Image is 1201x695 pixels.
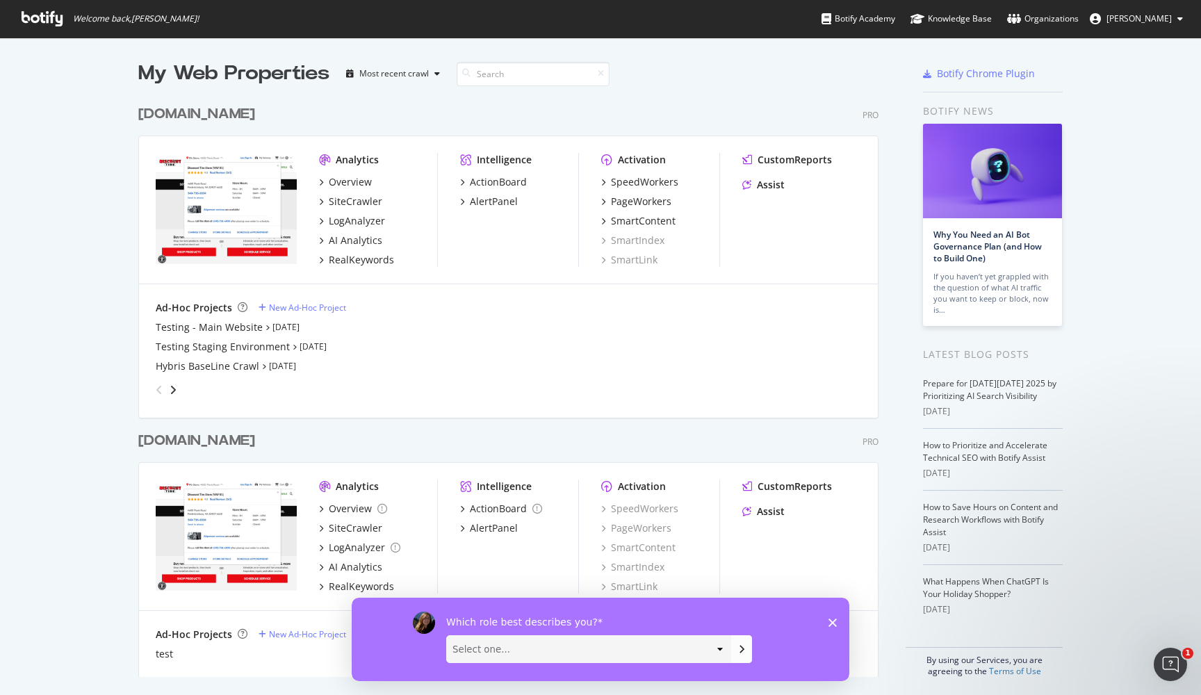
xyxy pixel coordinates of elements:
h2: Education [28,414,250,429]
a: SmartLink [601,253,657,267]
div: Configuring Push to Bing [20,338,258,363]
a: RealKeywords [319,580,394,594]
div: PageWorkers [601,521,671,535]
div: Most recent crawl [359,69,429,78]
span: Help [220,468,243,478]
div: Filtering Log Data [28,318,233,332]
div: [DATE] [923,603,1063,616]
div: Filtering Log Data [20,312,258,338]
button: Most recent crawl [341,63,446,85]
a: [DATE] [300,341,327,352]
img: Profile image for Jessica [175,22,203,50]
a: SpeedWorkers [601,502,678,516]
span: Messages [115,468,163,478]
img: Profile image for Renaud [149,22,177,50]
a: ActionBoard [460,175,527,189]
div: AlertPanel [470,195,518,208]
div: [DOMAIN_NAME] [138,104,255,124]
a: AI Analytics [319,560,382,574]
div: By using our Services, you are agreeing to the [906,647,1063,677]
div: Overview [329,502,372,516]
div: Analytics [336,153,379,167]
button: Search for help [20,253,258,281]
div: Botify news [923,104,1063,119]
div: CustomReports [758,480,832,493]
div: Intelligence [477,153,532,167]
a: AI Analytics [319,234,382,247]
div: If you haven’t yet grappled with the question of what AI traffic you want to keep or block, now is… [933,271,1052,316]
a: [DATE] [269,360,296,372]
a: CustomReports [742,153,832,167]
div: AI Analytics [329,234,382,247]
a: How to Save Hours on Content and Research Workflows with Botify Assist [923,501,1058,538]
input: Search [457,62,610,86]
a: AlertPanel [460,195,518,208]
div: My Web Properties [138,60,329,88]
span: 1 [1182,648,1193,659]
div: Ad-Hoc Projects [156,628,232,641]
div: Configuring Push to Bing [28,343,233,358]
a: Overview [319,502,387,516]
div: angle-left [150,379,168,401]
iframe: Survey by Laura from Botify [352,598,849,681]
div: SmartIndex Overview [28,292,233,306]
a: What Happens When ChatGPT Is Your Holiday Shopper? [923,575,1049,600]
a: PageWorkers [601,195,671,208]
button: Help [186,434,278,489]
div: Classifying Pages by Purpose [20,363,258,389]
a: SiteCrawler [319,521,382,535]
a: SmartContent [601,541,676,555]
div: Ad-Hoc Projects [156,301,232,315]
div: ActionBoard [470,175,527,189]
a: [DATE] [272,321,300,333]
div: Ask a questionAI Agent and team can help [14,187,264,240]
div: AI Analytics [329,560,382,574]
a: Testing - Main Website [156,320,263,334]
span: Welcome back, [PERSON_NAME] ! [73,13,199,24]
div: Analytics [336,480,379,493]
div: Pro [863,109,879,121]
span: Sammy Serwa [1106,13,1172,24]
div: Assist [757,505,785,518]
a: ActionBoard [460,502,542,516]
a: AlertPanel [460,521,518,535]
div: Ask a question [28,199,233,213]
a: test [156,647,173,661]
div: RealKeywords [329,253,394,267]
a: Assist [742,505,785,518]
div: SiteCrawler [329,521,382,535]
div: AlertPanel [470,521,518,535]
a: SiteCrawler [319,195,382,208]
div: PageWorkers [611,195,671,208]
div: Close [239,22,264,47]
a: Terms of Use [989,665,1041,677]
div: New Ad-Hoc Project [269,628,346,640]
a: SmartContent [601,214,676,228]
a: CustomReports [742,480,832,493]
div: Classifying Pages by Purpose [28,369,233,384]
div: Organizations [1007,12,1079,26]
a: Hybris BaseLine Crawl [156,359,259,373]
p: Hello [PERSON_NAME]. [28,99,250,146]
div: SmartIndex Overview [20,286,258,312]
a: Botify Chrome Plugin [923,67,1035,81]
div: Testing Staging Environment [156,340,290,354]
a: LogAnalyzer [319,214,385,228]
div: Intelligence [477,480,532,493]
div: [DATE] [923,467,1063,480]
a: SmartIndex [601,234,664,247]
div: New Ad-Hoc Project [269,302,346,313]
div: angle-right [168,383,178,397]
img: Why You Need an AI Bot Governance Plan (and How to Build One) [923,124,1062,218]
a: SmartIndex [601,560,664,574]
div: SpeedWorkers [611,175,678,189]
div: SmartContent [611,214,676,228]
img: logo [28,26,93,49]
